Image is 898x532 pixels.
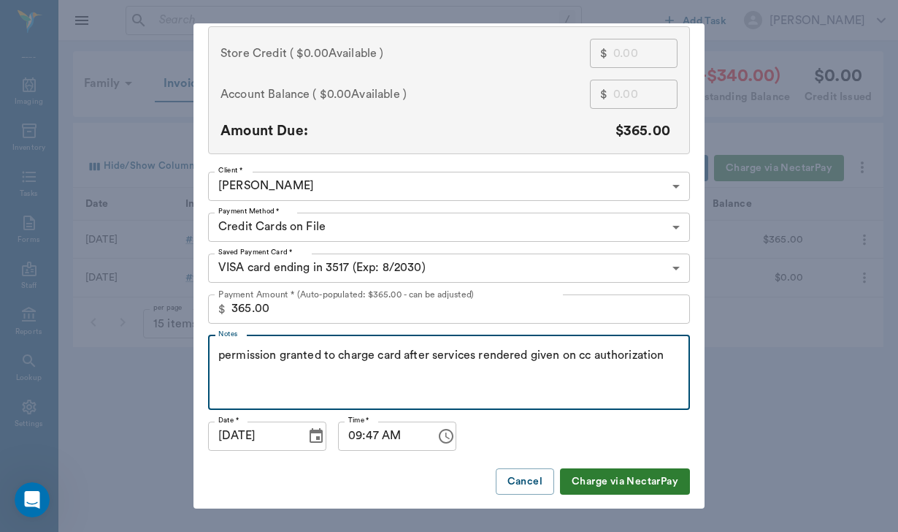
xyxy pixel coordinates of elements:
[615,121,670,142] p: $365.00
[15,482,50,517] iframe: Intercom live chat
[218,300,226,318] p: $
[218,347,680,398] textarea: permission granted to charge card after services rendered given on cc authorization
[496,468,554,495] button: Cancel
[613,39,678,68] input: 0.00
[320,85,400,103] span: $0.00 Available
[338,422,426,451] input: hh:mm aa
[600,85,607,103] p: $
[231,294,690,324] input: 0.00
[208,172,690,201] div: [PERSON_NAME]
[208,213,690,242] div: Credit Cards on File
[208,254,690,283] div: VISA card ending in 3517 (Exp: 8/2030)
[220,121,308,142] p: Amount Due:
[218,288,474,301] p: Payment Amount * (Auto-populated: $365.00 - can be adjusted)
[220,45,383,62] span: Store Credit ( )
[302,422,331,451] button: Choose date, selected date is Oct 10, 2025
[218,206,280,216] label: Payment Method *
[218,247,293,257] label: Saved Payment Card *
[613,80,678,109] input: 0.00
[218,329,238,339] label: Notes
[296,45,377,62] span: $0.00 Available
[208,422,296,451] input: MM/DD/YYYY
[348,415,369,425] label: Time *
[431,422,461,451] button: Choose time, selected time is 9:47 AM
[218,165,243,175] label: Client *
[560,468,690,495] button: Charge via NectarPay
[220,85,407,103] span: Account Balance ( )
[218,415,239,425] label: Date *
[600,45,607,62] p: $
